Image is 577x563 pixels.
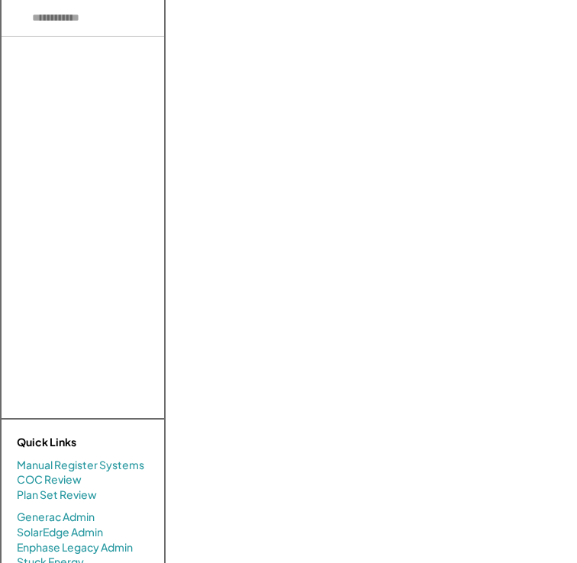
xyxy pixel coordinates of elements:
[17,472,82,487] a: COC Review
[17,510,95,525] a: Generac Admin
[17,525,103,540] a: SolarEdge Admin
[17,540,133,555] a: Enphase Legacy Admin
[17,487,97,503] a: Plan Set Review
[17,458,144,473] a: Manual Register Systems
[17,435,169,450] div: Quick Links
